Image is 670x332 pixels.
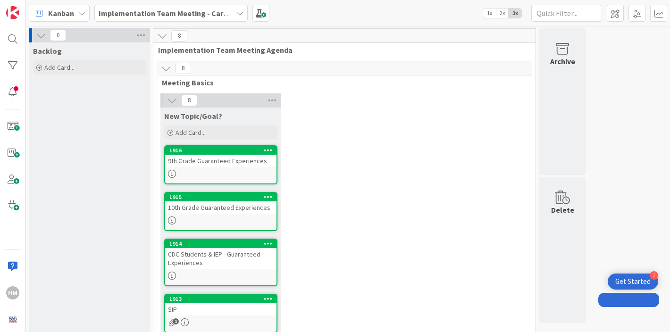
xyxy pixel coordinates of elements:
[165,240,276,269] div: 1914CDC Students & IEP - Guaranteed Experiences
[165,155,276,167] div: 9th Grade Guaranteed Experiences
[176,128,206,137] span: Add Card...
[169,147,276,154] div: 1916
[33,46,62,56] span: Backlog
[169,296,276,302] div: 1913
[164,111,222,121] span: New Topic/Goal?
[171,30,187,41] span: 8
[162,78,520,87] span: Meeting Basics
[164,239,277,286] a: 1914CDC Students & IEP - Guaranteed Experiences
[164,192,277,231] a: 191510th Grade Guaranteed Experiences
[165,201,276,214] div: 10th Grade Guaranteed Experiences
[6,313,19,326] img: avatar
[169,241,276,247] div: 1914
[165,146,276,167] div: 19169th Grade Guaranteed Experiences
[173,318,179,324] span: 1
[165,240,276,248] div: 1914
[165,295,276,303] div: 1913
[158,45,524,55] span: Implementation Team Meeting Agenda
[509,8,521,18] span: 3x
[175,63,191,74] span: 8
[615,277,651,286] div: Get Started
[165,146,276,155] div: 1916
[164,145,277,184] a: 19169th Grade Guaranteed Experiences
[165,303,276,315] div: SIP
[6,286,19,299] div: HM
[550,56,575,67] div: Archive
[165,248,276,269] div: CDC Students & IEP - Guaranteed Experiences
[181,95,197,106] span: 8
[165,295,276,315] div: 1913SIP
[50,30,66,41] span: 0
[6,6,19,19] img: Visit kanbanzone.com
[608,274,658,290] div: Open Get Started checklist, remaining modules: 2
[48,8,74,19] span: Kanban
[99,8,264,18] b: Implementation Team Meeting - Career Themed
[169,194,276,200] div: 1915
[44,63,75,72] span: Add Card...
[496,8,509,18] span: 2x
[531,5,602,22] input: Quick Filter...
[165,193,276,214] div: 191510th Grade Guaranteed Experiences
[650,271,658,280] div: 2
[165,193,276,201] div: 1915
[551,204,574,216] div: Delete
[483,8,496,18] span: 1x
